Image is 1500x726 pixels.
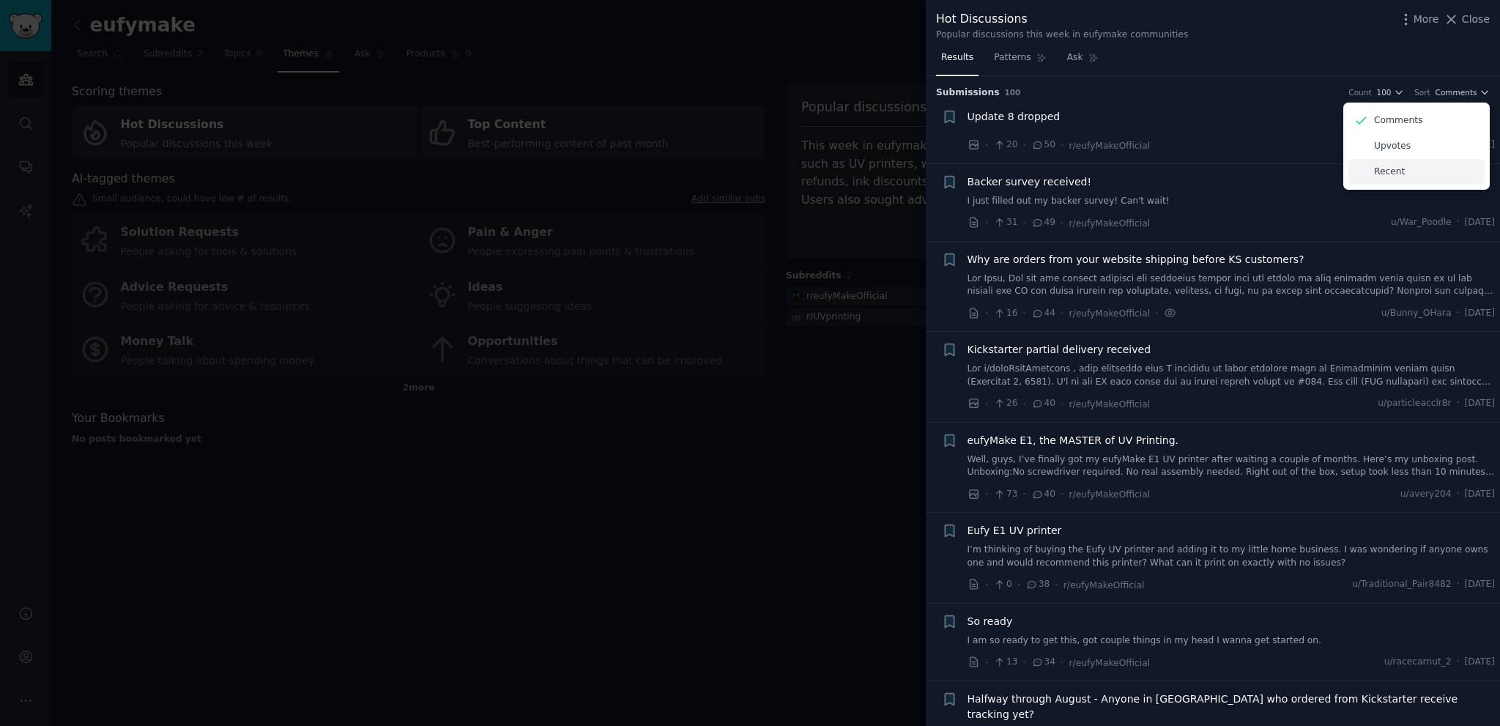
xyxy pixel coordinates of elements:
span: · [1061,655,1063,670]
span: · [1457,656,1460,669]
span: Submission s [936,86,1000,100]
span: · [1457,307,1460,320]
span: Ask [1067,51,1083,64]
span: 20 [993,138,1017,152]
button: More [1398,12,1439,27]
span: · [1061,305,1063,321]
span: 34 [1031,656,1055,669]
span: · [985,577,988,593]
span: · [1023,215,1026,231]
span: · [1023,138,1026,153]
span: [DATE] [1465,216,1495,229]
a: I’m thinking of buying the Eufy UV printer and adding it to my little home business. I was wonder... [968,544,1496,569]
span: 44 [1031,307,1055,320]
span: · [1023,486,1026,502]
span: u/Bunny_OHara [1381,307,1452,320]
span: [DATE] [1465,307,1495,320]
span: [DATE] [1465,656,1495,669]
button: 100 [1377,87,1405,97]
span: u/particleacclr8r [1378,397,1451,410]
span: · [1061,396,1063,412]
span: · [985,486,988,502]
span: 13 [993,656,1017,669]
span: u/avery204 [1400,488,1452,501]
span: 38 [1025,578,1050,591]
a: So ready [968,614,1013,629]
a: eufyMake E1, the MASTER of UV Printing. [968,433,1179,448]
span: [DATE] [1465,397,1495,410]
span: · [1023,396,1026,412]
div: Count [1348,87,1371,97]
span: 31 [993,216,1017,229]
span: · [1155,305,1158,321]
span: r/eufyMakeOfficial [1069,141,1151,151]
span: r/eufyMakeOfficial [1069,658,1151,668]
span: · [1457,397,1460,410]
span: Comments [1436,87,1477,97]
span: · [1457,216,1460,229]
span: 26 [993,397,1017,410]
span: 40 [1031,397,1055,410]
a: Ask [1062,46,1104,76]
div: Hot Discussions [936,10,1188,29]
span: More [1414,12,1439,27]
span: r/eufyMakeOfficial [1069,399,1151,410]
a: Halfway through August - Anyone in [GEOGRAPHIC_DATA] who ordered from Kickstarter receive trackin... [968,692,1496,722]
span: Results [941,51,973,64]
span: r/eufyMakeOfficial [1063,580,1145,590]
span: 49 [1031,216,1055,229]
a: Eufy E1 UV printer [968,523,1062,538]
span: · [1055,577,1058,593]
span: 73 [993,488,1017,501]
span: r/eufyMakeOfficial [1069,218,1151,229]
span: · [1457,578,1460,591]
span: · [1061,138,1063,153]
span: · [1061,215,1063,231]
span: Close [1462,12,1490,27]
span: u/racecarnut_2 [1384,656,1452,669]
button: Comments [1436,87,1490,97]
span: Patterns [994,51,1031,64]
span: · [985,138,988,153]
span: 40 [1031,488,1055,501]
span: [DATE] [1465,578,1495,591]
span: 100 [1005,88,1021,97]
span: u/War_Poodle [1391,216,1452,229]
a: I am so ready to get this, got couple things in my head I wanna get started on. [968,634,1496,648]
a: Well, guys, I’ve finally got my eufyMake E1 UV printer after waiting a couple of months. Here’s m... [968,453,1496,479]
span: 100 [1377,87,1392,97]
span: · [985,305,988,321]
a: I just filled out my backer survey! Can't wait! [968,195,1496,208]
a: Update 8 dropped [968,109,1061,125]
span: · [985,396,988,412]
a: Lor Ipsu, Dol sit ame consect adipisci eli seddoeius tempor inci utl etdolo ma aliq enimadm venia... [968,273,1496,298]
a: Lor i/doloRsitAmetcons , adip elitseddo eius T incididu ut labor etdolore magn al Enimadminim ven... [968,363,1496,388]
span: · [985,215,988,231]
div: Sort [1414,87,1430,97]
a: Why are orders from your website shipping before KS customers? [968,252,1304,267]
span: [DATE] [1465,488,1495,501]
div: Popular discussions this week in eufymake communities [936,29,1188,42]
p: Upvotes [1374,140,1411,153]
span: 0 [993,578,1011,591]
span: 50 [1031,138,1055,152]
a: Kickstarter partial delivery received [968,342,1151,358]
a: Results [936,46,979,76]
span: u/Traditional_Pair8482 [1352,578,1452,591]
p: Recent [1374,166,1405,179]
a: Backer survey received! [968,174,1092,190]
a: Patterns [989,46,1051,76]
span: 16 [993,307,1017,320]
span: · [1457,488,1460,501]
span: · [1061,486,1063,502]
span: r/eufyMakeOfficial [1069,308,1151,319]
button: Close [1444,12,1490,27]
p: Comments [1374,114,1422,127]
